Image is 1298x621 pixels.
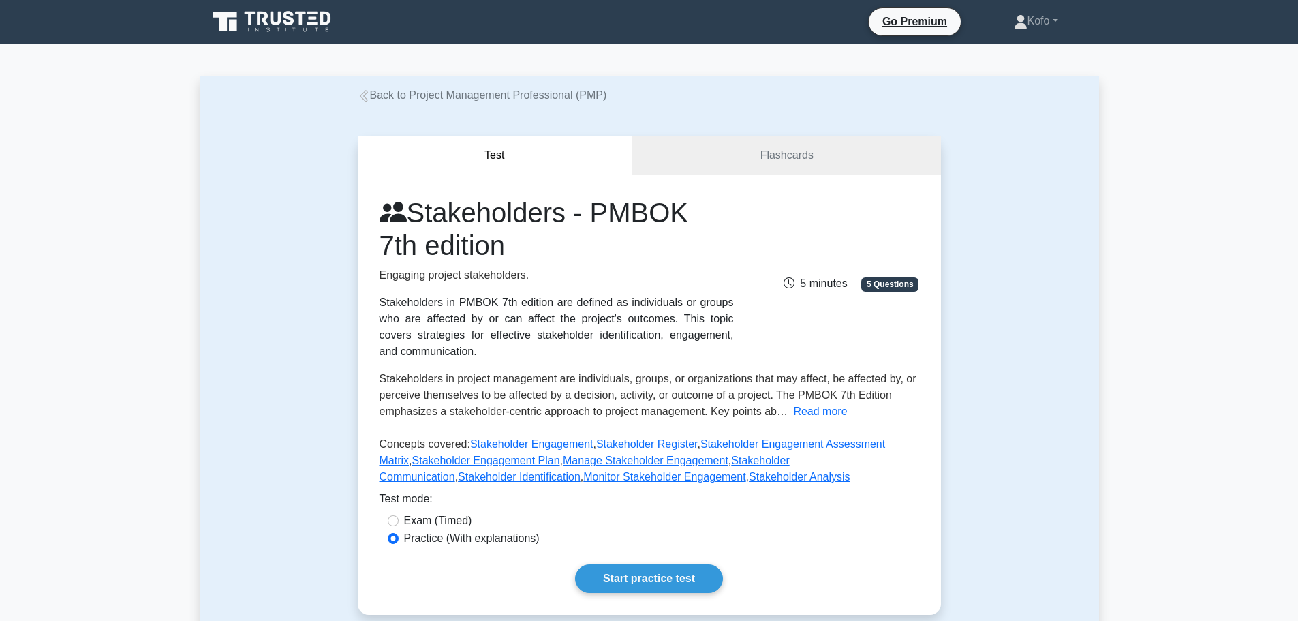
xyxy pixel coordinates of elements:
[575,564,723,593] a: Start practice test
[632,136,940,175] a: Flashcards
[563,455,728,466] a: Manage Stakeholder Engagement
[793,404,847,420] button: Read more
[412,455,560,466] a: Stakeholder Engagement Plan
[358,136,633,175] button: Test
[380,196,734,262] h1: Stakeholders - PMBOK 7th edition
[404,513,472,529] label: Exam (Timed)
[380,267,734,284] p: Engaging project stakeholders.
[583,471,745,483] a: Monitor Stakeholder Engagement
[380,455,790,483] a: Stakeholder Communication
[596,438,698,450] a: Stakeholder Register
[470,438,593,450] a: Stakeholder Engagement
[749,471,850,483] a: Stakeholder Analysis
[404,530,540,547] label: Practice (With explanations)
[380,373,916,417] span: Stakeholders in project management are individuals, groups, or organizations that may affect, be ...
[784,277,847,289] span: 5 minutes
[861,277,918,291] span: 5 Questions
[358,89,607,101] a: Back to Project Management Professional (PMP)
[458,471,581,483] a: Stakeholder Identification
[874,13,955,30] a: Go Premium
[380,436,919,491] p: Concepts covered: , , , , , , , ,
[380,491,919,513] div: Test mode:
[380,294,734,360] div: Stakeholders in PMBOK 7th edition are defined as individuals or groups who are affected by or can...
[981,7,1091,35] a: Kofo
